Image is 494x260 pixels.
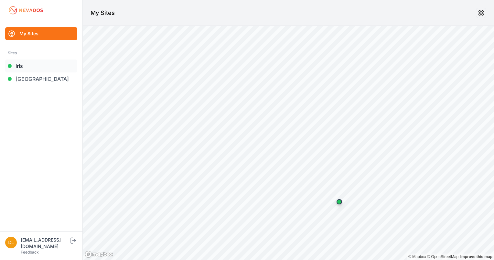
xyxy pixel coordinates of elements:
[5,27,77,40] a: My Sites
[83,26,494,260] canvas: Map
[460,255,492,259] a: Map feedback
[8,49,75,57] div: Sites
[5,237,17,248] img: dlay@prim.com
[408,255,426,259] a: Mapbox
[91,8,115,17] h1: My Sites
[5,60,77,72] a: Iris
[427,255,458,259] a: OpenStreetMap
[21,237,69,250] div: [EMAIL_ADDRESS][DOMAIN_NAME]
[333,195,346,208] div: Map marker
[85,251,113,258] a: Mapbox logo
[21,250,39,255] a: Feedback
[8,5,44,16] img: Nevados
[5,72,77,85] a: [GEOGRAPHIC_DATA]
